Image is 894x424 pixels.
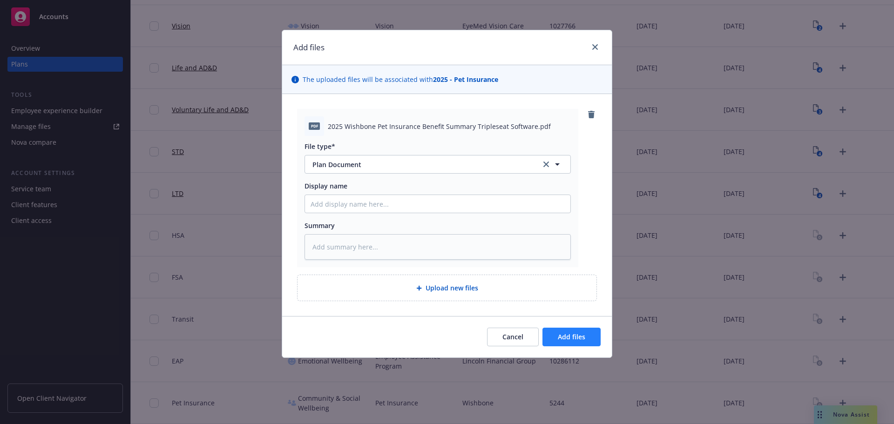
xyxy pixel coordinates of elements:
[426,283,478,293] span: Upload new files
[433,75,498,84] strong: 2025 - Pet Insurance
[542,328,601,346] button: Add files
[541,159,552,170] a: clear selection
[293,41,325,54] h1: Add files
[328,121,551,131] span: 2025 Wishbone Pet Insurance Benefit Summary Tripleseat Software.pdf
[297,275,597,301] div: Upload new files
[305,142,335,151] span: File type*
[305,155,571,174] button: Plan Documentclear selection
[558,332,585,341] span: Add files
[303,74,498,84] span: The uploaded files will be associated with
[487,328,539,346] button: Cancel
[586,109,597,120] a: remove
[309,122,320,129] span: pdf
[305,182,347,190] span: Display name
[305,195,570,213] input: Add display name here...
[305,221,335,230] span: Summary
[589,41,601,53] a: close
[502,332,523,341] span: Cancel
[312,160,528,169] span: Plan Document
